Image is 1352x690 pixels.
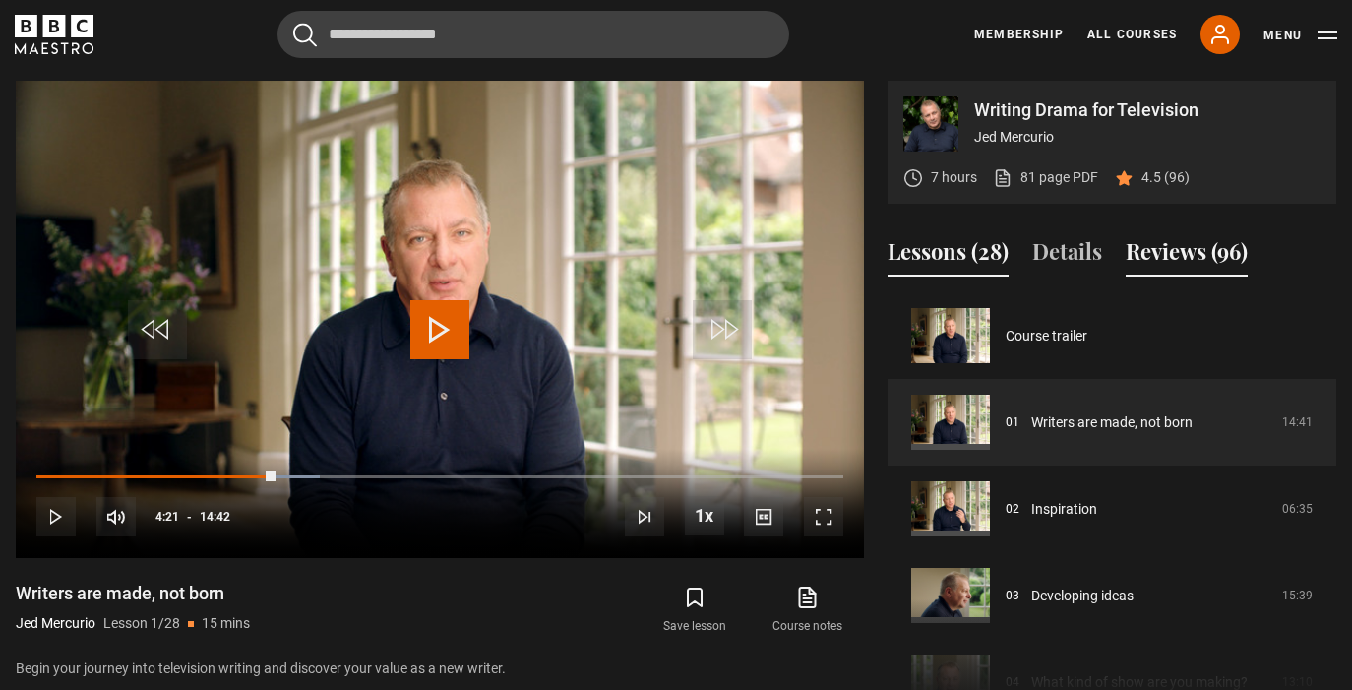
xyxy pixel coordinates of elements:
h1: Writers are made, not born [16,582,250,605]
p: 15 mins [202,613,250,634]
p: Writing Drama for Television [974,101,1321,119]
button: Fullscreen [804,497,843,536]
a: Writers are made, not born [1031,412,1193,433]
button: Next Lesson [625,497,664,536]
a: Developing ideas [1031,586,1134,606]
p: Jed Mercurio [16,613,95,634]
svg: BBC Maestro [15,15,93,54]
button: Mute [96,497,136,536]
p: 7 hours [931,167,977,188]
button: Save lesson [639,582,751,639]
p: Lesson 1/28 [103,613,180,634]
button: Captions [744,497,783,536]
video-js: Video Player [16,81,864,558]
input: Search [277,11,789,58]
button: Lessons (28) [888,235,1009,277]
p: 4.5 (96) [1141,167,1190,188]
div: Progress Bar [36,475,843,479]
a: All Courses [1087,26,1177,43]
button: Play [36,497,76,536]
a: 81 page PDF [993,167,1098,188]
button: Reviews (96) [1126,235,1248,277]
a: Membership [974,26,1064,43]
a: Inspiration [1031,499,1097,520]
button: Details [1032,235,1102,277]
button: Toggle navigation [1263,26,1337,45]
p: Begin your journey into television writing and discover your value as a new writer. [16,659,864,679]
button: Submit the search query [293,23,317,47]
p: Jed Mercurio [974,127,1321,148]
span: 14:42 [200,499,230,534]
span: - [187,510,192,524]
span: 4:21 [155,499,179,534]
button: Playback Rate [685,496,724,535]
a: Course notes [752,582,864,639]
a: Course trailer [1006,326,1087,346]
